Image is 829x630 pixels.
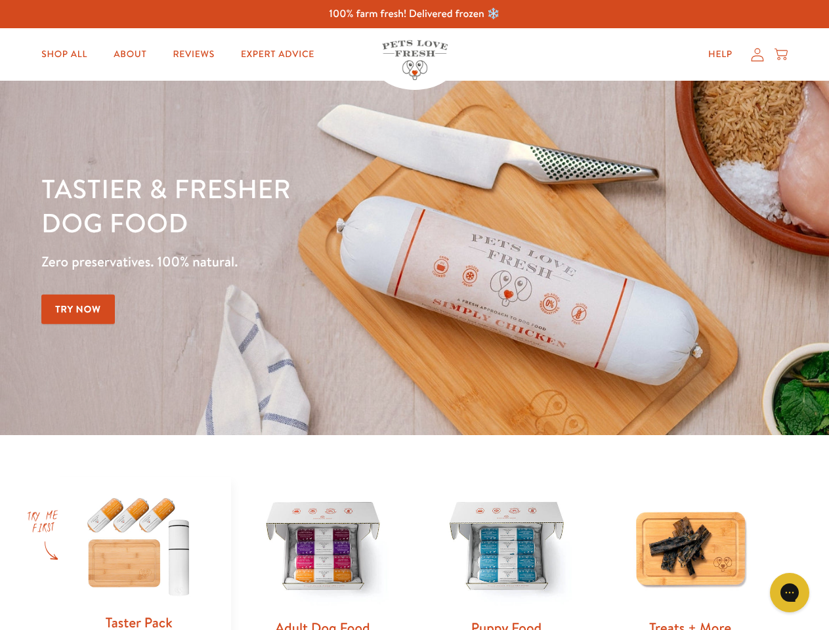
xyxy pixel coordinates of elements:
[41,295,115,324] a: Try Now
[763,568,816,617] iframe: Gorgias live chat messenger
[41,250,539,274] p: Zero preservatives. 100% natural.
[230,41,325,68] a: Expert Advice
[31,41,98,68] a: Shop All
[162,41,224,68] a: Reviews
[698,41,743,68] a: Help
[41,171,539,240] h1: Tastier & fresher dog food
[103,41,157,68] a: About
[382,40,448,80] img: Pets Love Fresh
